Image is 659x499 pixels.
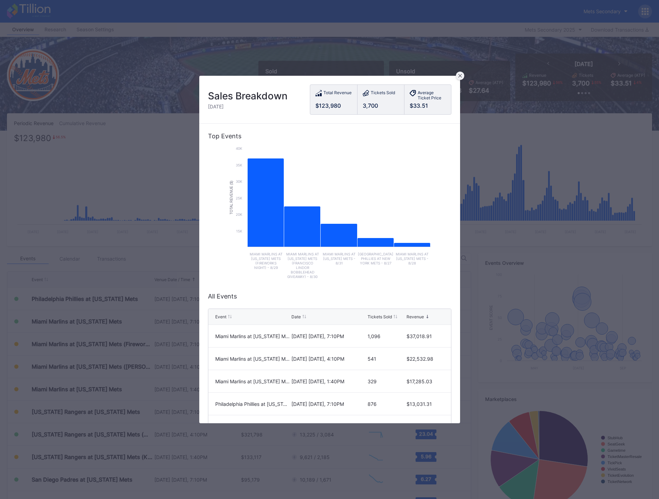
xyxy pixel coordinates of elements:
[407,378,444,384] div: $17,285.03
[208,90,288,102] div: Sales Breakdown
[407,333,444,339] div: $37,018.91
[291,314,301,319] div: Date
[249,252,282,270] text: Miami Marlins at [US_STATE] Mets (Fireworks Night) - 8/29
[236,229,242,233] text: 15k
[315,102,352,109] div: $123,980
[368,378,405,384] div: 329
[215,333,290,339] div: Miami Marlins at [US_STATE] Mets (Fireworks Night)
[410,102,446,109] div: $33.51
[291,333,366,339] div: [DATE] [DATE], 7:10PM
[291,356,366,362] div: [DATE] [DATE], 4:10PM
[396,252,428,265] text: Miami Marlins at [US_STATE] Mets - 8/28
[215,356,290,362] div: Miami Marlins at [US_STATE] Mets ([PERSON_NAME] Giveaway)
[368,401,405,407] div: 876
[230,181,233,214] text: Total Revenue ($)
[236,179,242,183] text: 30k
[407,356,444,362] div: $22,532.98
[236,163,242,167] text: 35k
[215,378,290,384] div: Miami Marlins at [US_STATE] Mets
[291,401,366,407] div: [DATE] [DATE], 7:10PM
[368,314,392,319] div: Tickets Sold
[236,196,242,200] text: 25k
[215,314,226,319] div: Event
[225,145,434,284] svg: Chart title
[418,90,446,100] div: Average Ticket Price
[358,252,393,265] text: [GEOGRAPHIC_DATA] Phillies at New York Mets - 8/27
[363,102,399,109] div: 3,700
[236,146,242,150] text: 40k
[323,90,352,97] div: Total Revenue
[368,356,405,362] div: 541
[291,378,366,384] div: [DATE] [DATE], 1:40PM
[208,104,288,109] div: [DATE]
[208,132,451,140] div: Top Events
[323,252,355,265] text: Miami Marlins at [US_STATE] Mets - 8/31
[286,252,319,279] text: Miami Marlins at [US_STATE] Mets (Francisco Lindor Bobblehead Giveaway) - 8/30
[368,333,405,339] div: 1,096
[208,293,451,300] div: All Events
[407,401,444,407] div: $13,031.31
[371,90,395,97] div: Tickets Sold
[215,401,290,407] div: Philadelphia Phillies at [US_STATE] Mets
[407,314,424,319] div: Revenue
[236,212,242,216] text: 20k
